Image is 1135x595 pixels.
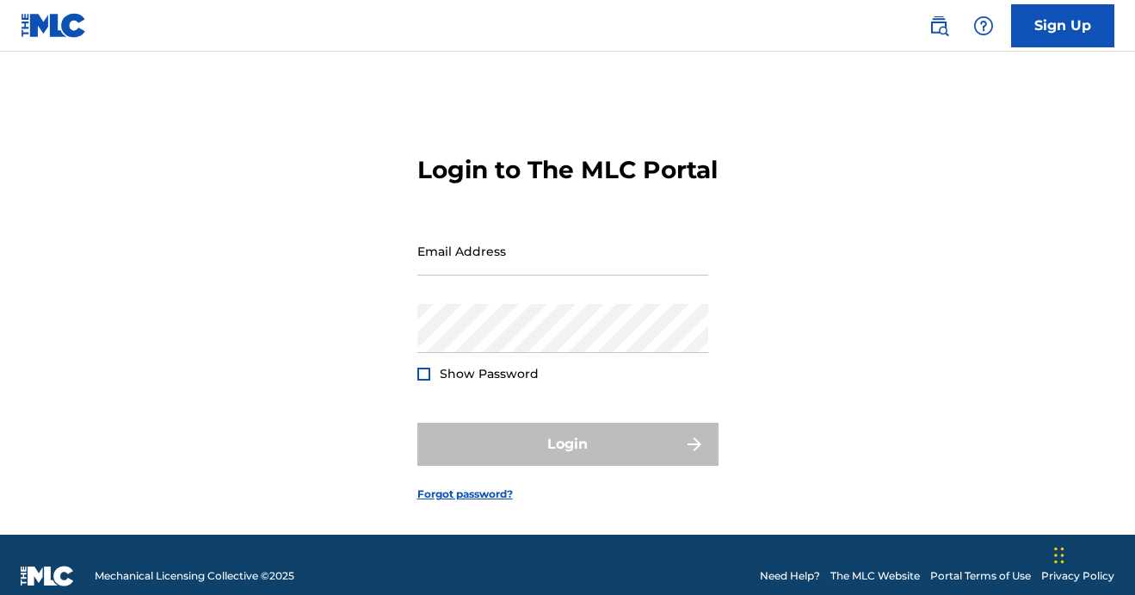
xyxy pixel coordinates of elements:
div: Drag [1054,530,1064,581]
a: Forgot password? [417,487,513,502]
img: MLC Logo [21,13,87,38]
a: Privacy Policy [1041,568,1114,584]
a: Need Help? [760,568,820,584]
div: Help [966,9,1001,43]
span: Show Password [440,366,539,381]
h3: Login to The MLC Portal [417,155,718,185]
img: search [928,15,949,36]
iframe: Chat Widget [1049,512,1135,595]
a: Sign Up [1011,4,1114,47]
a: The MLC Website [830,568,920,584]
a: Public Search [922,9,956,43]
img: help [973,15,994,36]
a: Portal Terms of Use [930,568,1031,584]
span: Mechanical Licensing Collective © 2025 [95,568,294,584]
img: logo [21,566,74,586]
